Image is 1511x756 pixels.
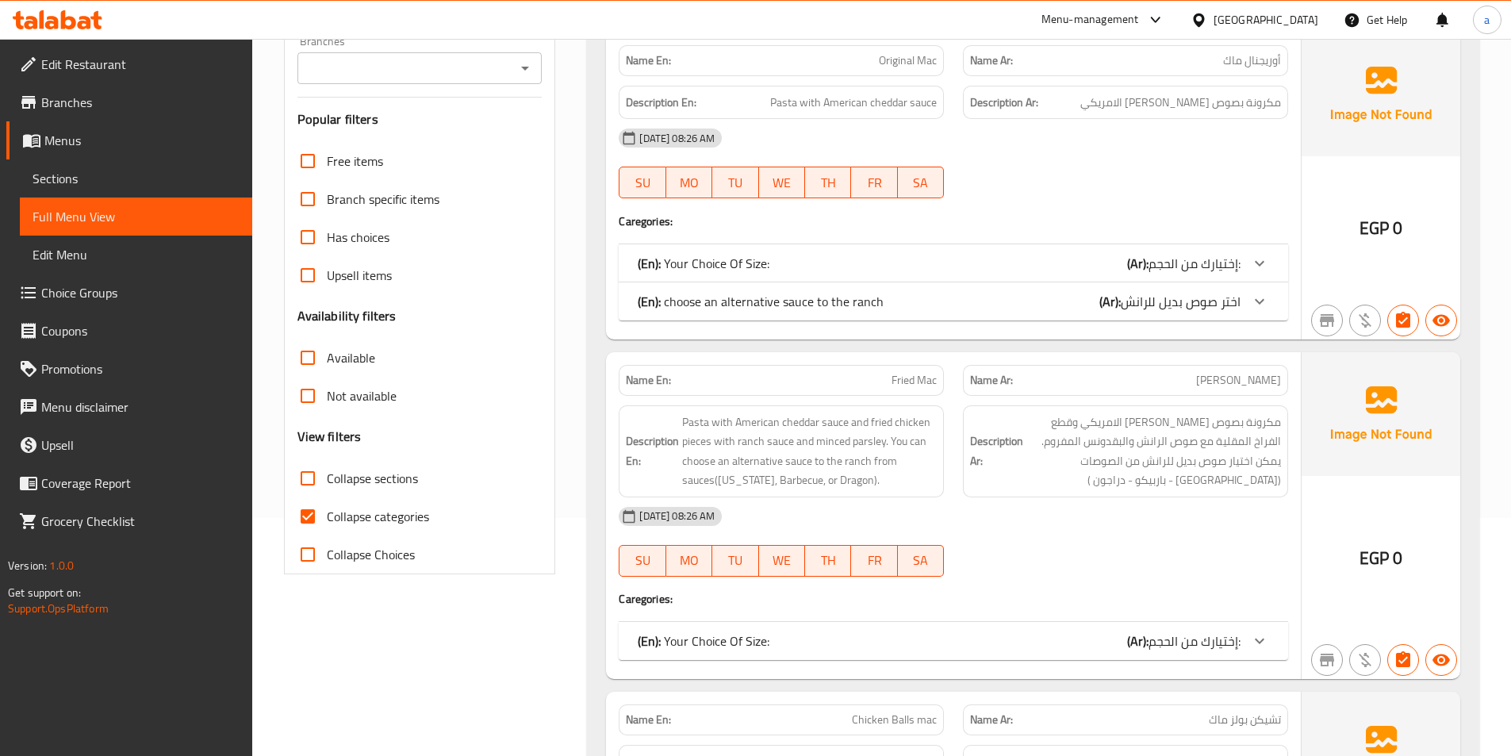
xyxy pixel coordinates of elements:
[8,582,81,603] span: Get support on:
[1425,644,1457,676] button: Available
[1196,372,1281,389] span: [PERSON_NAME]
[1387,644,1419,676] button: Has choices
[619,591,1288,607] h4: Caregories:
[33,169,240,188] span: Sections
[619,167,665,198] button: SU
[8,555,47,576] span: Version:
[514,57,536,79] button: Open
[1393,543,1402,574] span: 0
[327,545,415,564] span: Collapse Choices
[970,52,1013,69] strong: Name Ar:
[626,52,671,69] strong: Name En:
[904,549,938,572] span: SA
[49,555,74,576] span: 1.0.0
[626,712,671,728] strong: Name En:
[6,274,252,312] a: Choice Groups
[666,545,712,577] button: MO
[805,545,851,577] button: TH
[41,283,240,302] span: Choice Groups
[712,167,758,198] button: TU
[898,545,944,577] button: SA
[857,171,891,194] span: FR
[20,236,252,274] a: Edit Menu
[626,171,659,194] span: SU
[666,167,712,198] button: MO
[41,474,240,493] span: Coverage Report
[1127,629,1149,653] b: (Ar):
[297,307,397,325] h3: Availability filters
[1026,413,1281,490] span: مكرونة بصوص الشيدر الامريكي وقطع الفراخ المقلية مع صوص الرانش والبقدونس المفروم. يمكن اختيار صوص ...
[1311,644,1343,676] button: Not branch specific item
[1484,11,1490,29] span: a
[638,290,661,313] b: (En):
[41,321,240,340] span: Coupons
[297,428,362,446] h3: View filters
[327,152,383,171] span: Free items
[638,251,661,275] b: (En):
[970,372,1013,389] strong: Name Ar:
[1149,251,1241,275] span: إختيارك من الحجم:
[1209,712,1281,728] span: تشيكن بولز ماك
[765,549,799,572] span: WE
[327,469,418,488] span: Collapse sections
[719,171,752,194] span: TU
[6,83,252,121] a: Branches
[682,413,937,490] span: Pasta with American cheddar sauce and fried chicken pieces with ranch sauce and minced parsley. Y...
[6,464,252,502] a: Coverage Report
[619,244,1288,282] div: (En): Your Choice Of Size:(Ar):إختيارك من الحجم:
[6,45,252,83] a: Edit Restaurant
[638,629,661,653] b: (En):
[638,631,769,650] p: Your Choice Of Size:
[1214,11,1318,29] div: [GEOGRAPHIC_DATA]
[1127,251,1149,275] b: (Ar):
[41,436,240,455] span: Upsell
[805,167,851,198] button: TH
[811,171,845,194] span: TH
[6,502,252,540] a: Grocery Checklist
[1121,290,1241,313] span: اختر صوص بديل للرانش
[1311,305,1343,336] button: Not branch specific item
[1425,305,1457,336] button: Available
[904,171,938,194] span: SA
[673,171,706,194] span: MO
[41,93,240,112] span: Branches
[1302,352,1460,476] img: Ae5nvW7+0k+MAAAAAElFTkSuQmCC
[759,545,805,577] button: WE
[1349,305,1381,336] button: Purchased item
[719,549,752,572] span: TU
[619,622,1288,660] div: (En): Your Choice Of Size:(Ar):إختيارك من الحجم:
[1099,290,1121,313] b: (Ar):
[20,159,252,198] a: Sections
[327,507,429,526] span: Collapse categories
[1387,305,1419,336] button: Has choices
[892,372,937,389] span: Fried Mac
[852,712,937,728] span: Chicken Balls mac
[41,512,240,531] span: Grocery Checklist
[626,372,671,389] strong: Name En:
[638,254,769,273] p: Your Choice Of Size:
[626,432,679,470] strong: Description En:
[6,426,252,464] a: Upsell
[857,549,891,572] span: FR
[673,549,706,572] span: MO
[1360,543,1389,574] span: EGP
[6,312,252,350] a: Coupons
[633,131,721,146] span: [DATE] 08:26 AM
[759,167,805,198] button: WE
[8,598,109,619] a: Support.OpsPlatform
[44,131,240,150] span: Menus
[1302,33,1460,156] img: Ae5nvW7+0k+MAAAAAElFTkSuQmCC
[851,167,897,198] button: FR
[41,397,240,416] span: Menu disclaimer
[1393,213,1402,244] span: 0
[41,55,240,74] span: Edit Restaurant
[770,93,937,113] span: Pasta with American cheddar sauce
[626,93,696,113] strong: Description En:
[1223,52,1281,69] span: أوريجنال ماك
[970,432,1023,470] strong: Description Ar:
[970,93,1038,113] strong: Description Ar:
[970,712,1013,728] strong: Name Ar:
[633,508,721,524] span: [DATE] 08:26 AM
[898,167,944,198] button: SA
[1080,93,1281,113] span: مكرونة بصوص الشيدر الامريكي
